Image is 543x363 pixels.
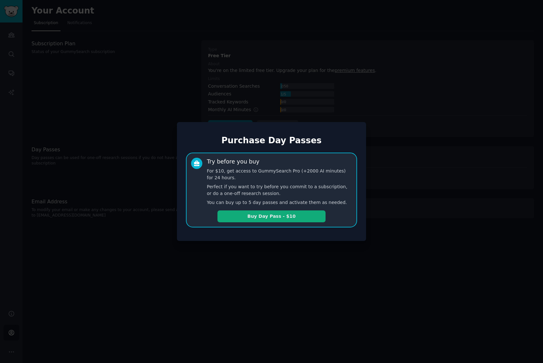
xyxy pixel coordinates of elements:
h1: Purchase Day Passes [186,136,357,146]
p: Perfect if you want to try before you commit to a subscription, or do a one-off research session. [207,183,352,197]
div: Try before you buy [207,158,259,166]
p: You can buy up to 5 day passes and activate them as needed. [207,199,352,206]
button: Buy Day Pass - $10 [217,210,326,222]
p: For $10, get access to GummySearch Pro (+2000 AI minutes) for 24 hours. [207,168,352,181]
